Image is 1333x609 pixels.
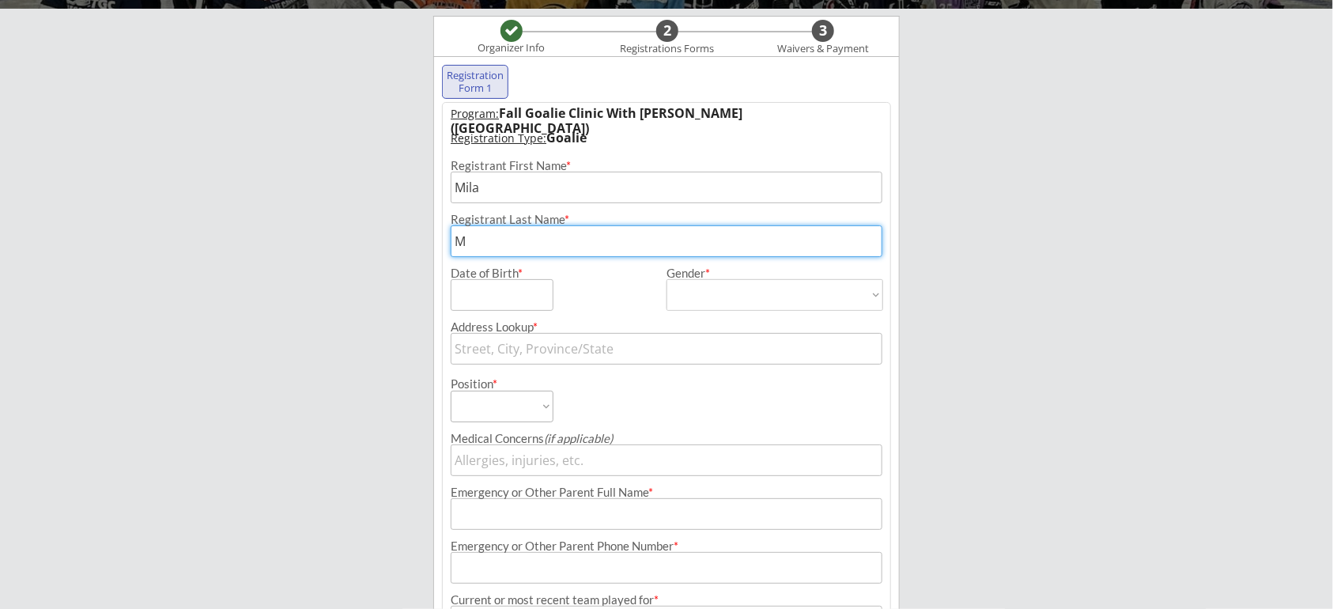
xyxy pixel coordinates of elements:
[451,160,882,172] div: Registrant First Name
[451,321,882,333] div: Address Lookup
[544,431,613,445] em: (if applicable)
[451,333,882,365] input: Street, City, Province/State
[451,486,882,498] div: Emergency or Other Parent Full Name
[446,70,504,94] div: Registration Form 1
[451,540,882,552] div: Emergency or Other Parent Phone Number
[546,129,587,146] strong: Goalie
[451,104,746,137] strong: Fall Goalie Clinic With [PERSON_NAME] ([GEOGRAPHIC_DATA])
[768,43,878,55] div: Waivers & Payment
[451,214,882,225] div: Registrant Last Name
[666,267,883,279] div: Gender
[451,594,882,606] div: Current or most recent team played for
[451,267,532,279] div: Date of Birth
[451,444,882,476] input: Allergies, injuries, etc.
[812,22,834,40] div: 3
[468,42,555,55] div: Organizer Info
[613,43,722,55] div: Registrations Forms
[451,433,882,444] div: Medical Concerns
[656,22,678,40] div: 2
[451,130,546,146] u: Registration Type:
[451,378,532,390] div: Position
[451,106,499,121] u: Program:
